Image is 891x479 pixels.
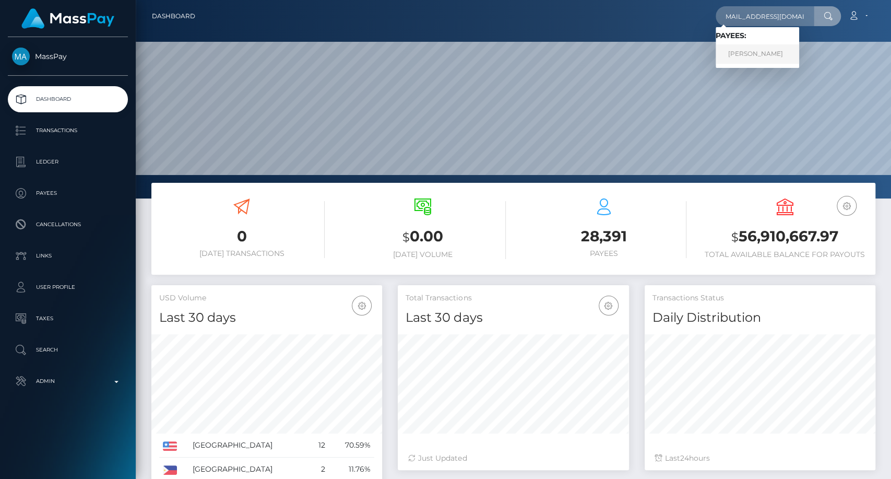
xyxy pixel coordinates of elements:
[702,250,868,259] h6: Total Available Balance for Payouts
[652,309,868,327] h4: Daily Distribution
[189,434,310,458] td: [GEOGRAPHIC_DATA]
[716,44,799,64] a: [PERSON_NAME]
[8,86,128,112] a: Dashboard
[8,118,128,144] a: Transactions
[159,249,325,258] h6: [DATE] Transactions
[521,249,687,258] h6: Payees
[12,373,124,389] p: Admin
[310,434,329,458] td: 12
[652,293,868,303] h5: Transactions Status
[680,453,689,463] span: 24
[21,8,114,29] img: MassPay Logo
[406,309,621,327] h4: Last 30 days
[521,226,687,247] h3: 28,391
[8,274,128,300] a: User Profile
[12,217,124,232] p: Cancellations
[8,243,128,269] a: Links
[12,123,124,138] p: Transactions
[8,52,128,61] span: MassPay
[716,31,799,40] h6: Payees:
[329,434,374,458] td: 70.59%
[340,250,506,259] h6: [DATE] Volume
[12,91,124,107] p: Dashboard
[8,212,128,238] a: Cancellations
[731,230,739,244] small: $
[8,306,128,332] a: Taxes
[340,226,506,248] h3: 0.00
[12,311,124,326] p: Taxes
[8,180,128,206] a: Payees
[716,6,814,26] input: Search...
[163,441,177,451] img: US.png
[12,342,124,358] p: Search
[12,279,124,295] p: User Profile
[159,309,374,327] h4: Last 30 days
[8,337,128,363] a: Search
[12,185,124,201] p: Payees
[12,248,124,264] p: Links
[152,5,195,27] a: Dashboard
[702,226,868,248] h3: 56,910,667.97
[406,293,621,303] h5: Total Transactions
[655,453,865,464] div: Last hours
[163,465,177,475] img: PH.png
[8,368,128,394] a: Admin
[8,149,128,175] a: Ledger
[12,48,30,65] img: MassPay
[159,226,325,247] h3: 0
[408,453,618,464] div: Just Updated
[159,293,374,303] h5: USD Volume
[402,230,410,244] small: $
[12,154,124,170] p: Ledger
